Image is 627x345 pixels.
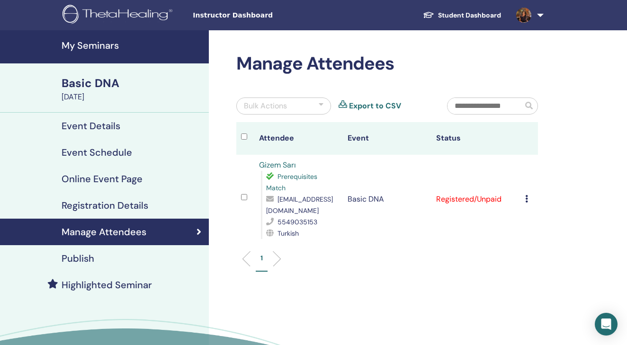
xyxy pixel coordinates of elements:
[278,229,299,238] span: Turkish
[62,91,203,103] div: [DATE]
[62,120,120,132] h4: Event Details
[259,160,296,170] a: Gizem Sarı
[343,122,431,155] th: Event
[62,200,148,211] h4: Registration Details
[62,75,203,91] div: Basic DNA
[254,122,343,155] th: Attendee
[260,253,263,263] p: 1
[62,253,94,264] h4: Publish
[516,8,531,23] img: default.jpg
[62,226,146,238] h4: Manage Attendees
[193,10,335,20] span: Instructor Dashboard
[431,122,520,155] th: Status
[423,11,434,19] img: graduation-cap-white.svg
[56,75,209,103] a: Basic DNA[DATE]
[236,53,538,75] h2: Manage Attendees
[415,7,509,24] a: Student Dashboard
[63,5,176,26] img: logo.png
[244,100,287,112] div: Bulk Actions
[62,40,203,51] h4: My Seminars
[62,173,143,185] h4: Online Event Page
[343,155,431,244] td: Basic DNA
[595,313,618,336] div: Open Intercom Messenger
[266,195,333,215] span: [EMAIL_ADDRESS][DOMAIN_NAME]
[278,218,317,226] span: 5549035153
[349,100,401,112] a: Export to CSV
[62,147,132,158] h4: Event Schedule
[266,172,317,192] span: Prerequisites Match
[62,279,152,291] h4: Highlighted Seminar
